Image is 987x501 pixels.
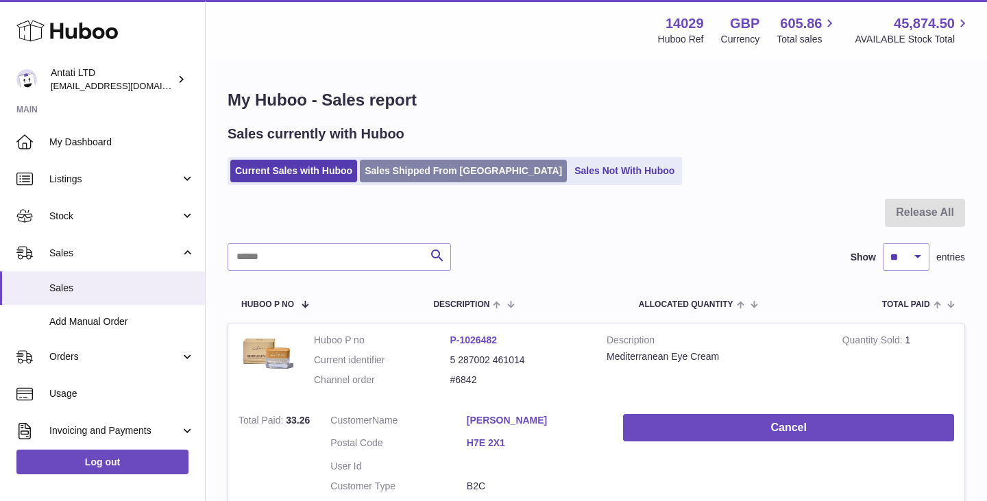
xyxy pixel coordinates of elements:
[777,14,838,46] a: 605.86 Total sales
[16,69,37,90] img: toufic@antatiskin.com
[450,374,587,387] dd: #6842
[623,414,954,442] button: Cancel
[894,14,955,33] span: 45,874.50
[16,450,188,474] a: Log out
[730,14,759,33] strong: GBP
[49,247,180,260] span: Sales
[777,33,838,46] span: Total sales
[314,354,450,367] dt: Current identifier
[607,334,822,350] strong: Description
[51,80,202,91] span: [EMAIL_ADDRESS][DOMAIN_NAME]
[433,300,489,309] span: Description
[241,300,294,309] span: Huboo P no
[832,323,964,404] td: 1
[570,160,679,182] a: Sales Not With Huboo
[49,282,195,295] span: Sales
[330,414,467,430] dt: Name
[658,33,704,46] div: Huboo Ref
[851,251,876,264] label: Show
[239,334,293,372] img: 1735332753.png
[330,480,467,493] dt: Customer Type
[936,251,965,264] span: entries
[314,334,450,347] dt: Huboo P no
[780,14,822,33] span: 605.86
[49,387,195,400] span: Usage
[360,160,567,182] a: Sales Shipped From [GEOGRAPHIC_DATA]
[49,424,180,437] span: Invoicing and Payments
[239,415,286,429] strong: Total Paid
[330,415,372,426] span: Customer
[49,136,195,149] span: My Dashboard
[855,33,971,46] span: AVAILABLE Stock Total
[230,160,357,182] a: Current Sales with Huboo
[49,350,180,363] span: Orders
[51,66,174,93] div: Antati LTD
[721,33,760,46] div: Currency
[666,14,704,33] strong: 14029
[607,350,822,363] div: Mediterranean Eye Cream
[450,334,498,345] a: P-1026482
[228,125,404,143] h2: Sales currently with Huboo
[467,414,603,427] a: [PERSON_NAME]
[49,315,195,328] span: Add Manual Order
[49,210,180,223] span: Stock
[842,334,905,349] strong: Quantity Sold
[639,300,733,309] span: ALLOCATED Quantity
[228,89,965,111] h1: My Huboo - Sales report
[882,300,930,309] span: Total paid
[450,354,587,367] dd: 5 287002 461014
[330,460,467,473] dt: User Id
[855,14,971,46] a: 45,874.50 AVAILABLE Stock Total
[286,415,310,426] span: 33.26
[49,173,180,186] span: Listings
[314,374,450,387] dt: Channel order
[330,437,467,453] dt: Postal Code
[467,480,603,493] dd: B2C
[467,437,603,450] a: H7E 2X1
